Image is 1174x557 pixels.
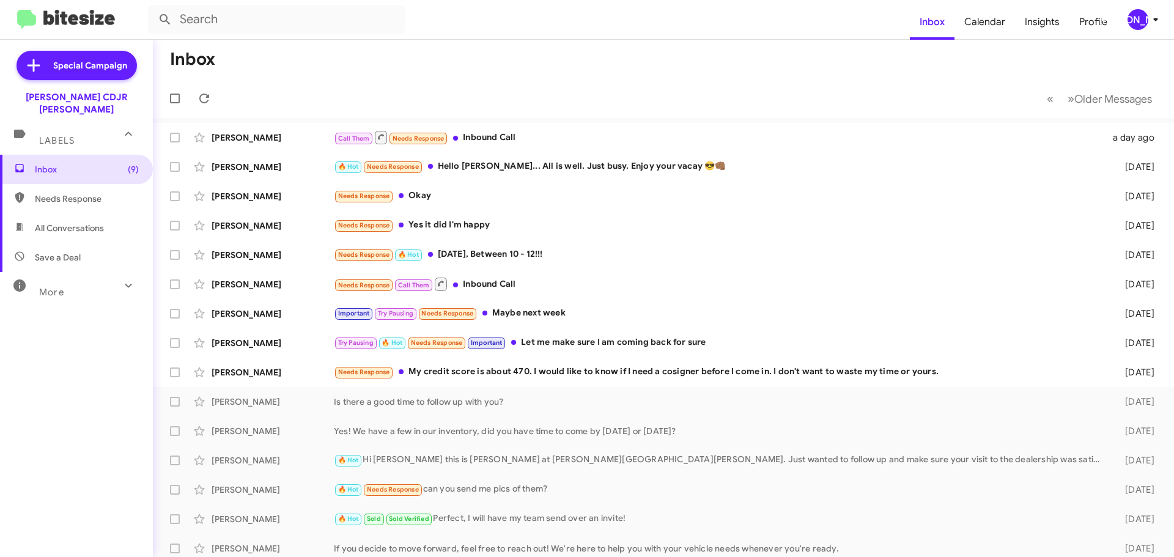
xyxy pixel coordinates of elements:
[212,542,334,555] div: [PERSON_NAME]
[1040,86,1159,111] nav: Page navigation example
[954,4,1015,40] a: Calendar
[1106,484,1164,496] div: [DATE]
[411,339,463,347] span: Needs Response
[421,309,473,317] span: Needs Response
[334,425,1106,437] div: Yes! We have a few in our inventory, did you have time to come by [DATE] or [DATE]?
[1106,278,1164,290] div: [DATE]
[334,306,1106,320] div: Maybe next week
[334,453,1106,467] div: Hi [PERSON_NAME] this is [PERSON_NAME] at [PERSON_NAME][GEOGRAPHIC_DATA][PERSON_NAME]. Just wante...
[212,425,334,437] div: [PERSON_NAME]
[338,309,370,317] span: Important
[334,512,1106,526] div: Perfect, I will have my team send over an invite!
[212,484,334,496] div: [PERSON_NAME]
[39,287,64,298] span: More
[35,222,104,234] span: All Conversations
[212,278,334,290] div: [PERSON_NAME]
[1106,161,1164,173] div: [DATE]
[338,339,374,347] span: Try Pausing
[212,249,334,261] div: [PERSON_NAME]
[1106,396,1164,408] div: [DATE]
[378,309,413,317] span: Try Pausing
[170,50,215,69] h1: Inbox
[334,365,1106,379] div: My credit score is about 470. I would like to know if I need a cosigner before I come in. I don't...
[1106,219,1164,232] div: [DATE]
[212,366,334,378] div: [PERSON_NAME]
[1106,308,1164,320] div: [DATE]
[212,161,334,173] div: [PERSON_NAME]
[1128,9,1148,30] div: [PERSON_NAME]
[1106,249,1164,261] div: [DATE]
[334,482,1106,496] div: can you send me pics of them?
[1015,4,1069,40] a: Insights
[1106,366,1164,378] div: [DATE]
[128,163,139,175] span: (9)
[338,456,359,464] span: 🔥 Hot
[338,485,359,493] span: 🔥 Hot
[338,221,390,229] span: Needs Response
[1047,91,1054,106] span: «
[1106,131,1164,144] div: a day ago
[338,281,390,289] span: Needs Response
[1069,4,1117,40] a: Profile
[367,163,419,171] span: Needs Response
[35,163,139,175] span: Inbox
[1106,337,1164,349] div: [DATE]
[367,485,419,493] span: Needs Response
[212,396,334,408] div: [PERSON_NAME]
[389,515,429,523] span: Sold Verified
[338,515,359,523] span: 🔥 Hot
[334,160,1106,174] div: Hello [PERSON_NAME]... All is well. Just busy. Enjoy your vacay 😎👊🏾
[338,192,390,200] span: Needs Response
[17,51,137,80] a: Special Campaign
[338,251,390,259] span: Needs Response
[212,219,334,232] div: [PERSON_NAME]
[1106,513,1164,525] div: [DATE]
[1106,190,1164,202] div: [DATE]
[382,339,402,347] span: 🔥 Hot
[338,368,390,376] span: Needs Response
[398,281,430,289] span: Call Them
[1039,86,1061,111] button: Previous
[212,308,334,320] div: [PERSON_NAME]
[338,135,370,142] span: Call Them
[1068,91,1074,106] span: »
[334,218,1106,232] div: Yes it did I'm happy
[471,339,503,347] span: Important
[334,130,1106,145] div: Inbound Call
[212,131,334,144] div: [PERSON_NAME]
[334,396,1106,408] div: Is there a good time to follow up with you?
[1106,425,1164,437] div: [DATE]
[35,251,81,264] span: Save a Deal
[393,135,445,142] span: Needs Response
[53,59,127,72] span: Special Campaign
[334,276,1106,292] div: Inbound Call
[1117,9,1161,30] button: [PERSON_NAME]
[39,135,75,146] span: Labels
[334,542,1106,555] div: If you decide to move forward, feel free to reach out! We're here to help you with your vehicle n...
[334,248,1106,262] div: [DATE], Between 10 - 12!!!
[35,193,139,205] span: Needs Response
[1106,542,1164,555] div: [DATE]
[1060,86,1159,111] button: Next
[212,513,334,525] div: [PERSON_NAME]
[334,189,1106,203] div: Okay
[334,336,1106,350] div: Let me make sure I am coming back for sure
[212,190,334,202] div: [PERSON_NAME]
[1106,454,1164,467] div: [DATE]
[338,163,359,171] span: 🔥 Hot
[148,5,405,34] input: Search
[910,4,954,40] a: Inbox
[212,337,334,349] div: [PERSON_NAME]
[398,251,419,259] span: 🔥 Hot
[1074,92,1152,106] span: Older Messages
[367,515,381,523] span: Sold
[212,454,334,467] div: [PERSON_NAME]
